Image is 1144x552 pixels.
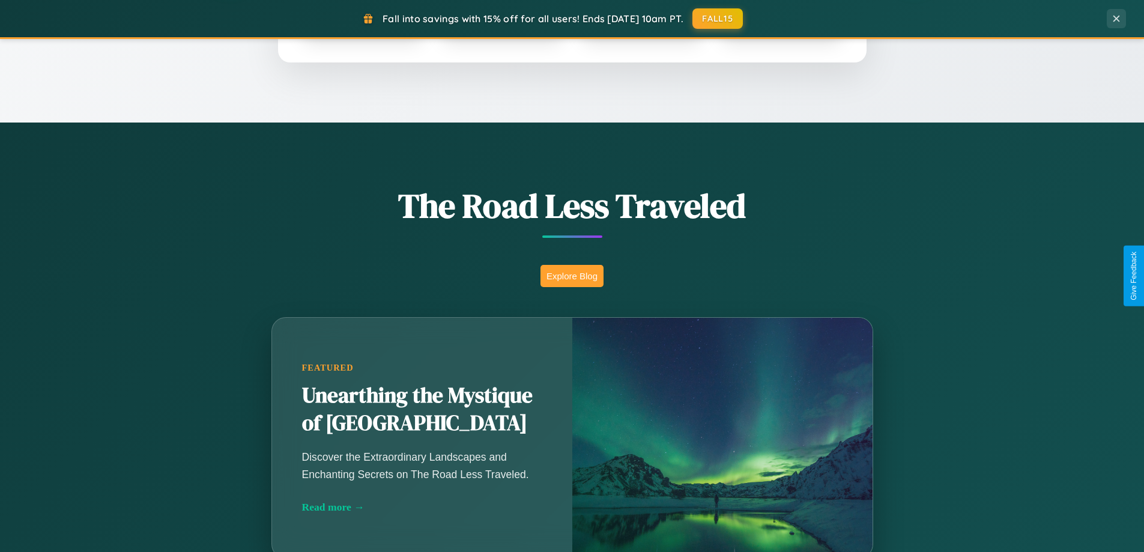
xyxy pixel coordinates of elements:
div: Give Feedback [1130,252,1138,300]
p: Discover the Extraordinary Landscapes and Enchanting Secrets on The Road Less Traveled. [302,449,542,482]
h1: The Road Less Traveled [212,183,933,229]
div: Featured [302,363,542,373]
span: Fall into savings with 15% off for all users! Ends [DATE] 10am PT. [383,13,683,25]
button: Explore Blog [540,265,604,287]
div: Read more → [302,501,542,514]
button: FALL15 [692,8,743,29]
h2: Unearthing the Mystique of [GEOGRAPHIC_DATA] [302,382,542,437]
